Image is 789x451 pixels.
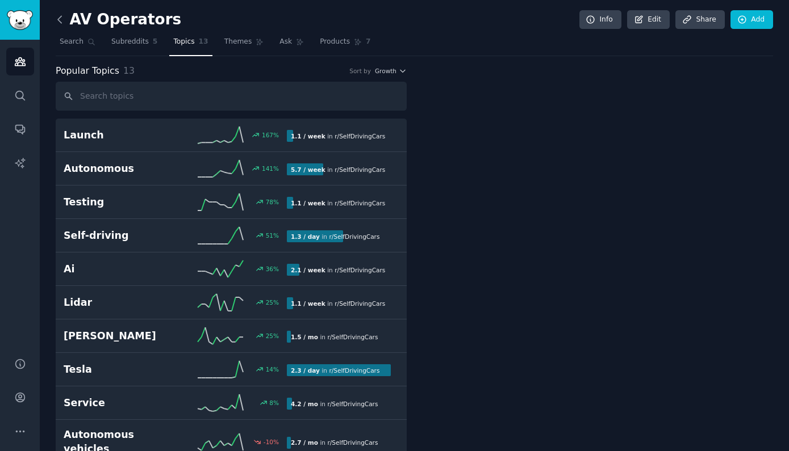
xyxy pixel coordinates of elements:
[64,195,176,209] h2: Testing
[266,365,279,373] div: 14 %
[64,229,176,243] h2: Self-driving
[64,128,176,142] h2: Launch
[64,329,176,343] h2: [PERSON_NAME]
[56,219,407,252] a: Self-driving51%1.3 / dayin r/SelfDrivingCars
[291,439,318,446] b: 2.7 / mo
[287,398,382,410] div: in
[291,367,320,374] b: 2.3 / day
[366,37,371,47] span: 7
[56,119,407,152] a: Launch167%1.1 / weekin r/SelfDrivingCars
[60,37,84,47] span: Search
[220,33,268,56] a: Themes
[291,233,320,240] b: 1.3 / day
[329,367,379,374] span: r/ SelfDrivingCars
[7,10,33,30] img: GummySearch logo
[579,10,621,29] a: Info
[291,401,318,407] b: 4.2 / mo
[269,399,279,407] div: 8 %
[327,334,378,340] span: r/ SelfDrivingCars
[262,131,279,139] div: 167 %
[291,133,325,140] b: 1.1 / week
[627,10,670,29] a: Edit
[287,297,389,309] div: in
[291,334,318,340] b: 1.5 / mo
[329,233,379,240] span: r/ SelfDrivingCars
[64,363,176,377] h2: Tesla
[675,10,724,29] a: Share
[266,265,279,273] div: 36 %
[349,67,371,75] div: Sort by
[266,332,279,340] div: 25 %
[327,439,378,446] span: r/ SelfDrivingCars
[291,166,325,173] b: 5.7 / week
[56,33,99,56] a: Search
[64,296,176,310] h2: Lidar
[279,37,292,47] span: Ask
[335,200,385,206] span: r/ SelfDrivingCars
[123,65,135,76] span: 13
[320,37,350,47] span: Products
[266,198,279,206] div: 78 %
[173,37,194,47] span: Topics
[199,37,208,47] span: 13
[56,353,407,386] a: Tesla14%2.3 / dayin r/SelfDrivingCars
[153,37,158,47] span: 5
[291,267,325,273] b: 2.1 / week
[64,162,176,176] h2: Autonomous
[224,37,252,47] span: Themes
[335,166,385,173] span: r/ SelfDrivingCars
[375,67,407,75] button: Growth
[64,396,176,410] h2: Service
[335,133,385,140] span: r/ SelfDrivingCars
[287,130,389,142] div: in
[287,437,382,449] div: in
[264,438,279,446] div: -10 %
[287,163,389,175] div: in
[56,252,407,286] a: Ai36%2.1 / weekin r/SelfDrivingCars
[56,152,407,186] a: Autonomous141%5.7 / weekin r/SelfDrivingCars
[169,33,212,56] a: Topics13
[56,11,181,29] h2: AV Operators
[56,286,407,319] a: Lidar25%1.1 / weekin r/SelfDrivingCars
[262,165,279,172] div: 141 %
[335,267,385,273] span: r/ SelfDrivingCars
[107,33,161,56] a: Subreddits5
[730,10,773,29] a: Add
[287,364,383,376] div: in
[56,186,407,219] a: Testing78%1.1 / weekin r/SelfDrivingCars
[275,33,308,56] a: Ask
[287,331,382,343] div: in
[316,33,374,56] a: Products7
[56,64,119,78] span: Popular Topics
[291,200,325,206] b: 1.1 / week
[287,197,389,209] div: in
[375,67,396,75] span: Growth
[56,82,407,111] input: Search topics
[287,264,389,276] div: in
[287,230,383,242] div: in
[266,231,279,239] div: 51 %
[335,300,385,307] span: r/ SelfDrivingCars
[291,300,325,307] b: 1.1 / week
[56,319,407,353] a: [PERSON_NAME]25%1.5 / moin r/SelfDrivingCars
[56,386,407,420] a: Service8%4.2 / moin r/SelfDrivingCars
[111,37,149,47] span: Subreddits
[64,262,176,276] h2: Ai
[266,298,279,306] div: 25 %
[327,401,378,407] span: r/ SelfDrivingCars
